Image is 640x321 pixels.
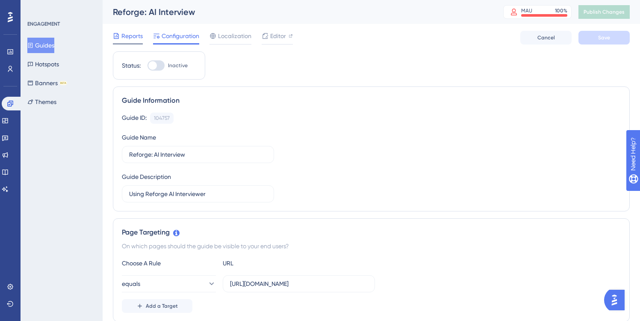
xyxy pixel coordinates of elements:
input: Type your Guide’s Name here [129,150,267,159]
button: Guides [27,38,54,53]
span: Need Help? [20,2,53,12]
div: Choose A Rule [122,258,216,268]
div: Guide Description [122,172,171,182]
iframe: UserGuiding AI Assistant Launcher [604,287,630,313]
span: Cancel [537,34,555,41]
button: Add a Target [122,299,192,313]
span: Reports [121,31,143,41]
button: Save [578,31,630,45]
span: Localization [218,31,251,41]
span: Editor [270,31,286,41]
span: equals [122,279,140,289]
div: Status: [122,60,141,71]
button: Themes [27,94,56,110]
span: Save [598,34,610,41]
button: equals [122,275,216,292]
input: yourwebsite.com/path [230,279,368,288]
div: Guide Name [122,132,156,143]
span: Add a Target [146,303,178,309]
div: Guide Information [122,95,621,106]
div: Guide ID: [122,113,147,124]
span: Inactive [168,62,188,69]
div: On which pages should the guide be visible to your end users? [122,241,621,251]
span: Publish Changes [584,9,625,15]
button: Cancel [520,31,572,45]
div: BETA [59,81,67,85]
div: ENGAGEMENT [27,21,60,27]
input: Type your Guide’s Description here [129,189,267,199]
div: MAU [521,7,532,14]
div: 100 % [555,7,567,14]
div: URL [223,258,317,268]
span: Configuration [162,31,199,41]
div: Reforge: AI Interview [113,6,482,18]
div: 104757 [154,115,170,122]
button: Publish Changes [578,5,630,19]
button: BannersBETA [27,75,67,91]
div: Page Targeting [122,227,621,238]
button: Hotspots [27,56,59,72]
